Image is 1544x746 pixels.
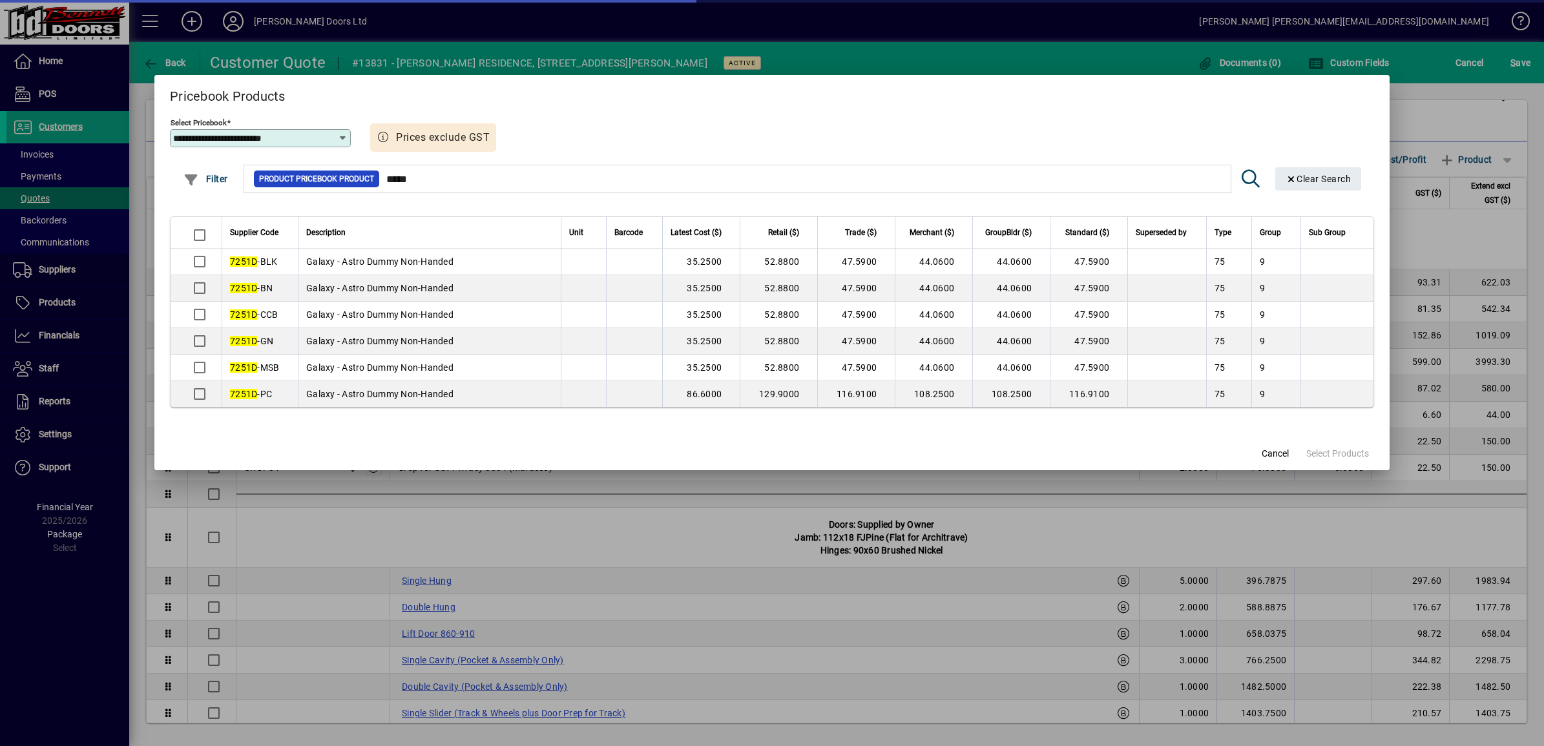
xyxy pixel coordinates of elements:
[230,309,278,320] span: -CCB
[306,309,454,320] span: Galaxy - Astro Dummy Non-Handed
[1050,249,1127,275] td: 47.5900
[230,362,279,373] span: -MSB
[740,328,817,355] td: 52.8800
[687,283,722,293] span: 35.2500
[614,225,643,240] span: Barcode
[230,283,257,293] em: 7251D
[1255,442,1296,465] button: Cancel
[1260,389,1265,399] span: 9
[230,389,257,399] em: 7251D
[306,336,454,346] span: Galaxy - Astro Dummy Non-Handed
[740,381,817,407] td: 129.9000
[1260,225,1293,240] div: Group
[972,275,1050,302] td: 44.0600
[1309,225,1346,240] span: Sub Group
[740,249,817,275] td: 52.8800
[171,118,227,127] mat-label: Select Pricebook
[972,328,1050,355] td: 44.0600
[1260,256,1265,267] span: 9
[972,249,1050,275] td: 44.0600
[230,225,278,240] span: Supplier Code
[895,249,972,275] td: 44.0600
[1136,225,1198,240] div: Superseded by
[230,336,273,346] span: -GN
[671,225,722,240] span: Latest Cost ($)
[1215,389,1226,399] span: 75
[1050,381,1127,407] td: 116.9100
[972,302,1050,328] td: 44.0600
[910,225,954,240] span: Merchant ($)
[817,302,895,328] td: 47.5900
[687,256,722,267] span: 35.2500
[687,336,722,346] span: 35.2500
[817,381,895,407] td: 116.9100
[230,256,277,267] span: -BLK
[1260,283,1265,293] span: 9
[396,130,490,145] span: Prices exclude GST
[306,283,454,293] span: Galaxy - Astro Dummy Non-Handed
[1050,355,1127,381] td: 47.5900
[1215,256,1226,267] span: 75
[817,355,895,381] td: 47.5900
[817,275,895,302] td: 47.5900
[230,336,257,346] em: 7251D
[183,174,228,184] span: Filter
[259,172,374,185] span: Product Pricebook Product
[1262,447,1289,461] span: Cancel
[687,362,722,373] span: 35.2500
[895,302,972,328] td: 44.0600
[1065,225,1109,240] span: Standard ($)
[230,362,257,373] em: 7251D
[1215,336,1226,346] span: 75
[1215,362,1226,373] span: 75
[1050,302,1127,328] td: 47.5900
[1050,275,1127,302] td: 47.5900
[569,225,583,240] span: Unit
[740,355,817,381] td: 52.8800
[1309,225,1357,240] div: Sub Group
[306,225,553,240] div: Description
[230,283,273,293] span: -BN
[569,225,598,240] div: Unit
[306,256,454,267] span: Galaxy - Astro Dummy Non-Handed
[985,225,1032,240] span: GroupBldr ($)
[230,256,257,267] em: 7251D
[1215,225,1244,240] div: Type
[895,355,972,381] td: 44.0600
[1136,225,1187,240] span: Superseded by
[740,275,817,302] td: 52.8800
[1260,336,1265,346] span: 9
[1260,309,1265,320] span: 9
[895,328,972,355] td: 44.0600
[972,381,1050,407] td: 108.2500
[1275,167,1362,191] button: Clear
[230,225,290,240] div: Supplier Code
[1260,362,1265,373] span: 9
[687,309,722,320] span: 35.2500
[1215,309,1226,320] span: 75
[671,225,733,240] div: Latest Cost ($)
[845,225,877,240] span: Trade ($)
[614,225,654,240] div: Barcode
[1215,225,1231,240] span: Type
[306,362,454,373] span: Galaxy - Astro Dummy Non-Handed
[180,167,231,191] button: Filter
[687,389,722,399] span: 86.6000
[1260,225,1281,240] span: Group
[895,275,972,302] td: 44.0600
[817,328,895,355] td: 47.5900
[817,249,895,275] td: 47.5900
[154,75,1390,112] h2: Pricebook Products
[740,302,817,328] td: 52.8800
[230,389,272,399] span: -PC
[306,389,454,399] span: Galaxy - Astro Dummy Non-Handed
[230,309,257,320] em: 7251D
[895,381,972,407] td: 108.2500
[972,355,1050,381] td: 44.0600
[1215,283,1226,293] span: 75
[1286,174,1351,184] span: Clear Search
[306,225,346,240] span: Description
[768,225,799,240] span: Retail ($)
[1050,328,1127,355] td: 47.5900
